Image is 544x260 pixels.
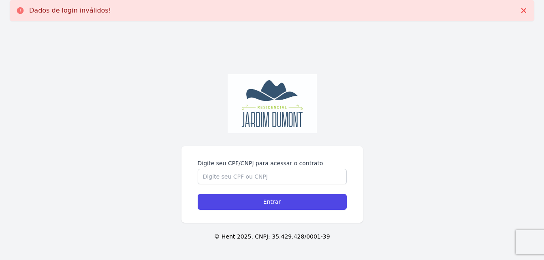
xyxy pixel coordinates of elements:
[29,6,111,15] p: Dados de login inválidos!
[198,169,347,184] input: Digite seu CPF ou CNPJ
[13,232,531,241] p: © Hent 2025. CNPJ: 35.429.428/0001-39
[198,159,347,167] label: Digite seu CPF/CNPJ para acessar o contrato
[198,194,347,210] input: Entrar
[228,74,317,134] img: WhatsApp%20Image%202022-08-11%20at%2010.02.44.jpeg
